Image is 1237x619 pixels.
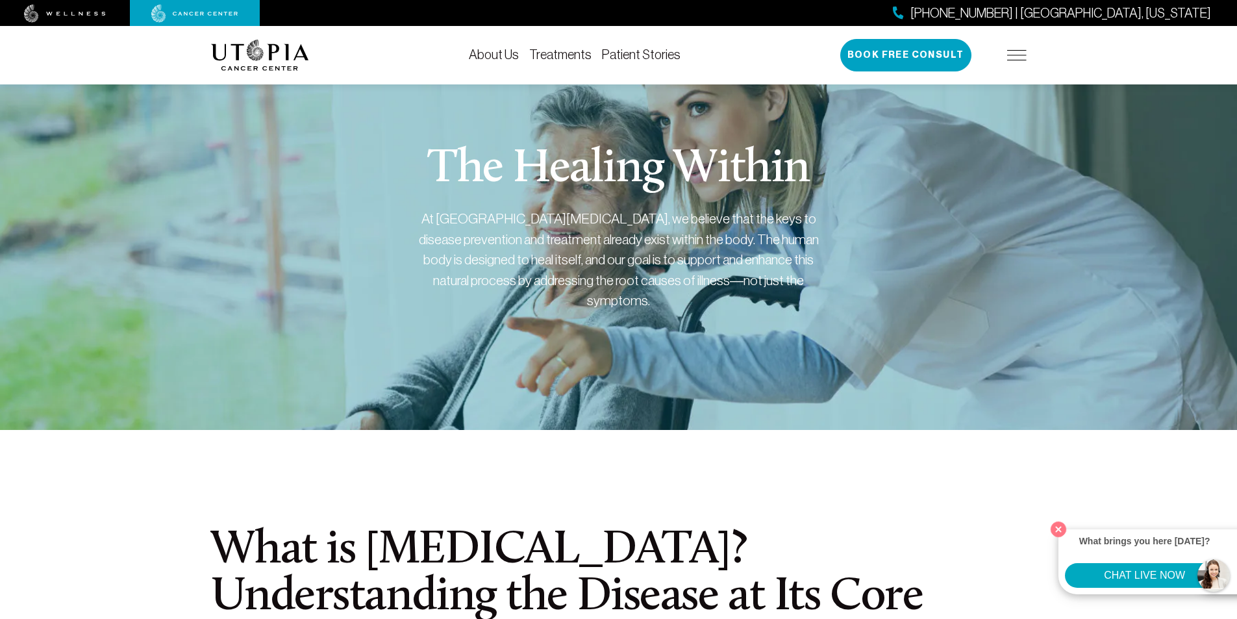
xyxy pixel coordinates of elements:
[529,47,592,62] a: Treatments
[418,208,820,311] div: At [GEOGRAPHIC_DATA][MEDICAL_DATA], we believe that the keys to disease prevention and treatment ...
[151,5,238,23] img: cancer center
[211,40,309,71] img: logo
[893,4,1211,23] a: [PHONE_NUMBER] | [GEOGRAPHIC_DATA], [US_STATE]
[1065,563,1224,588] button: CHAT LIVE NOW
[24,5,106,23] img: wellness
[840,39,971,71] button: Book Free Consult
[469,47,519,62] a: About Us
[427,146,810,193] h1: The Healing Within
[1047,518,1069,540] button: Close
[1079,536,1210,546] strong: What brings you here [DATE]?
[1007,50,1027,60] img: icon-hamburger
[602,47,681,62] a: Patient Stories
[910,4,1211,23] span: [PHONE_NUMBER] | [GEOGRAPHIC_DATA], [US_STATE]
